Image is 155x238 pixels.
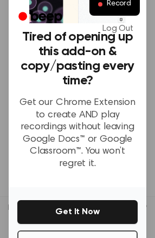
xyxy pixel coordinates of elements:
[17,200,138,224] button: Get It Now
[11,7,72,28] a: Beep
[92,16,144,42] a: Log Out
[17,30,138,88] h3: Tired of opening up this add-on & copy/pasting every time?
[17,97,138,170] p: Get our Chrome Extension to create AND play recordings without leaving Google Docs™ or Google Cla...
